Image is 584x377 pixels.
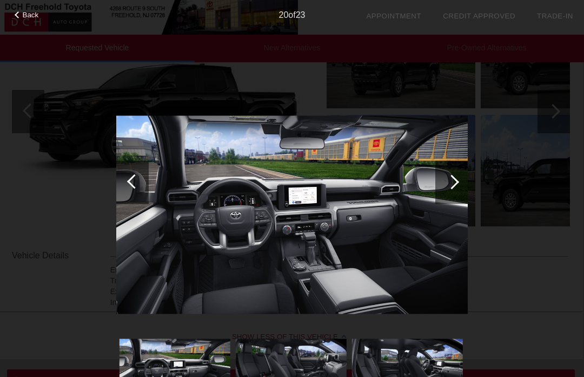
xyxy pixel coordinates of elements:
a: Credit Approved [443,12,515,20]
a: Trade-In [537,12,573,20]
span: 23 [296,10,306,19]
a: Appointment [366,12,421,20]
span: Back [23,11,39,19]
img: 48c30d532f4d3a3be4c75c82493ddb2e.png [116,116,468,314]
span: 20 [279,10,289,19]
